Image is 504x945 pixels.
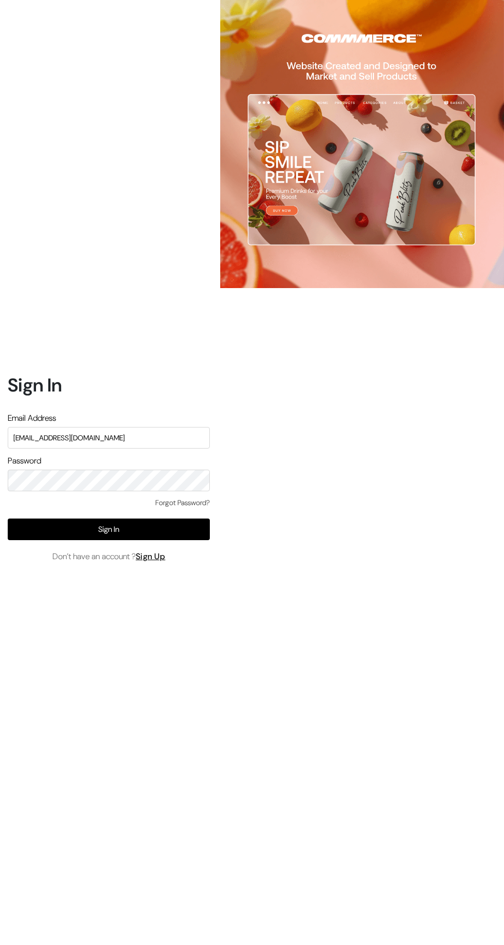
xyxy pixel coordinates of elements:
[155,497,210,508] a: Forgot Password?
[8,455,41,467] label: Password
[8,412,56,424] label: Email Address
[136,551,166,562] a: Sign Up
[8,519,210,540] button: Sign In
[8,374,210,396] h1: Sign In
[52,550,166,563] span: Don’t have an account ?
